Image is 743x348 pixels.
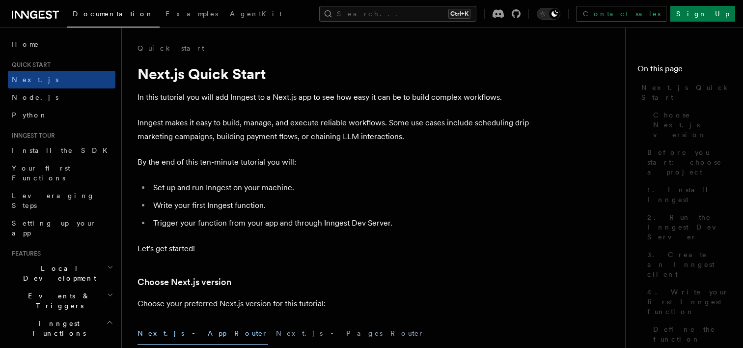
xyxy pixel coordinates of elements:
[8,71,115,88] a: Next.js
[647,250,731,279] span: 3. Create an Inngest client
[670,6,735,22] a: Sign Up
[150,216,530,230] li: Trigger your function from your app and through Inngest Dev Server.
[653,110,731,140] span: Choose Next.js version
[138,116,530,144] p: Inngest makes it easy to build, manage, and execute reliable workflows. Some use cases include sc...
[8,315,115,342] button: Inngest Functions
[643,246,731,283] a: 3. Create an Inngest client
[67,3,160,28] a: Documentation
[319,6,476,22] button: Search...Ctrl+K
[138,242,530,256] p: Let's get started!
[649,320,731,348] a: Define the function
[165,10,218,18] span: Examples
[649,106,731,144] a: Choose Next.js version
[138,90,530,104] p: In this tutorial you will add Inngest to a Next.js app to see how easy it can be to build complex...
[276,322,424,345] button: Next.js - Pages Router
[12,39,39,49] span: Home
[12,93,58,101] span: Node.js
[8,61,51,69] span: Quick start
[641,83,731,102] span: Next.js Quick Start
[138,155,530,169] p: By the end of this ten-minute tutorial you will:
[73,10,154,18] span: Documentation
[8,35,115,53] a: Home
[8,250,41,258] span: Features
[12,164,70,182] span: Your first Functions
[8,159,115,187] a: Your first Functions
[230,10,282,18] span: AgentKit
[12,219,96,237] span: Setting up your app
[8,132,55,140] span: Inngest tour
[12,76,58,84] span: Next.js
[12,111,48,119] span: Python
[138,275,231,289] a: Choose Next.js version
[8,291,107,311] span: Events & Triggers
[150,199,530,212] li: Write your first Inngest function.
[8,142,115,159] a: Install the SDK
[577,6,666,22] a: Contact sales
[647,287,731,317] span: 4. Write your first Inngest function
[224,3,288,27] a: AgentKit
[637,63,731,79] h4: On this page
[138,322,268,345] button: Next.js - App Router
[138,65,530,83] h1: Next.js Quick Start
[8,287,115,315] button: Events & Triggers
[160,3,224,27] a: Examples
[138,297,530,311] p: Choose your preferred Next.js version for this tutorial:
[647,212,731,242] span: 2. Run the Inngest Dev Server
[653,324,731,344] span: Define the function
[138,43,204,53] a: Quick start
[8,260,115,287] button: Local Development
[643,181,731,208] a: 1. Install Inngest
[8,187,115,214] a: Leveraging Steps
[647,147,731,177] span: Before you start: choose a project
[8,263,107,283] span: Local Development
[150,181,530,195] li: Set up and run Inngest on your machine.
[637,79,731,106] a: Next.js Quick Start
[8,106,115,124] a: Python
[8,319,106,338] span: Inngest Functions
[643,144,731,181] a: Before you start: choose a project
[8,88,115,106] a: Node.js
[643,208,731,246] a: 2. Run the Inngest Dev Server
[448,9,470,19] kbd: Ctrl+K
[12,146,113,154] span: Install the SDK
[643,283,731,320] a: 4. Write your first Inngest function
[8,214,115,242] a: Setting up your app
[537,8,560,20] button: Toggle dark mode
[647,185,731,204] span: 1. Install Inngest
[12,192,95,209] span: Leveraging Steps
